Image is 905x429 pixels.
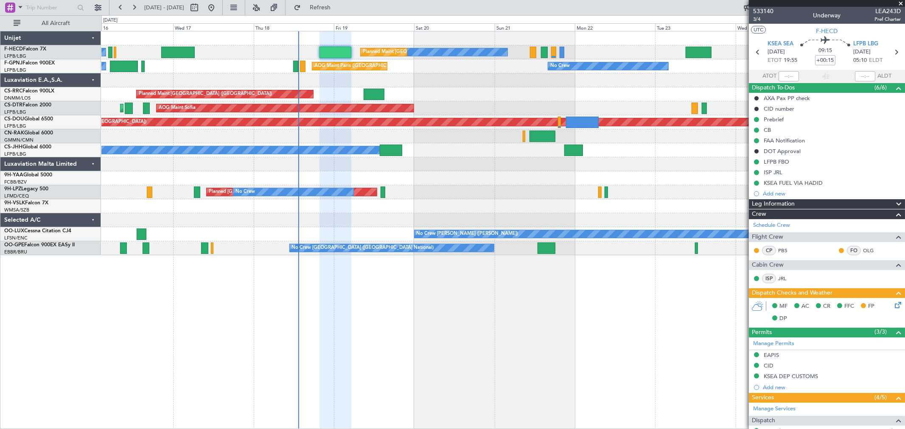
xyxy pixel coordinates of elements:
span: Crew [752,209,766,219]
span: Services [752,393,774,403]
span: F-GPNJ [4,61,22,66]
div: Underway [813,11,841,20]
span: OO-GPE [4,242,24,248]
div: AXA Pax PP check [764,95,810,102]
span: ATOT [762,72,776,81]
div: Thu 18 [254,23,334,31]
a: DNMM/LOS [4,95,31,101]
span: ALDT [877,72,891,81]
span: F-HECD [4,47,23,52]
span: Dispatch [752,416,775,426]
div: Fri 19 [334,23,414,31]
span: 533140 [753,7,773,16]
span: Dispatch To-Dos [752,83,795,93]
a: LFPB/LBG [4,67,26,73]
span: LEA243D [874,7,901,16]
a: CS-DOUGlobal 6500 [4,117,53,122]
div: Mon 22 [575,23,655,31]
a: Manage Permits [753,340,794,348]
span: 9H-YAA [4,173,23,178]
span: (3/3) [874,327,887,336]
span: CN-RAK [4,131,24,136]
span: CS-DOU [4,117,24,122]
div: No Crew [GEOGRAPHIC_DATA] ([GEOGRAPHIC_DATA] National) [292,242,434,254]
span: KSEA SEA [768,40,793,48]
span: ELDT [869,56,883,65]
div: FO [847,246,861,255]
span: LFPB LBG [853,40,878,48]
span: Cabin Crew [752,260,784,270]
a: WMSA/SZB [4,207,29,213]
div: Sat 20 [414,23,494,31]
span: Leg Information [752,199,795,209]
a: FCBB/BZV [4,179,27,185]
span: (6/6) [874,83,887,92]
div: Tue 23 [655,23,735,31]
a: LFPB/LBG [4,151,26,157]
div: No Crew [550,60,570,72]
span: Dispatch Checks and Weather [752,288,832,298]
span: Flight Crew [752,232,783,242]
a: LFPB/LBG [4,123,26,129]
span: 3/4 [753,16,773,23]
div: KSEA DEP CUSTOMS [764,373,818,380]
a: CN-RAKGlobal 6000 [4,131,53,136]
div: No Crew [PERSON_NAME] ([PERSON_NAME]) [417,228,518,240]
div: KSEA FUEL VIA HADID [764,179,823,187]
a: F-GPNJFalcon 900EX [4,61,55,66]
div: EAPIS [764,351,779,359]
a: Manage Services [753,405,796,413]
a: F-HECDFalcon 7X [4,47,46,52]
div: Planned [GEOGRAPHIC_DATA] ([GEOGRAPHIC_DATA]) [209,186,329,198]
a: EBBR/BRU [4,249,27,255]
button: All Aircraft [9,17,92,30]
span: FFC [844,302,854,311]
a: OO-GPEFalcon 900EX EASy II [4,242,75,248]
span: Permits [752,328,772,337]
div: FAA Notification [764,137,805,144]
div: CP [762,246,776,255]
button: UTC [751,26,766,33]
div: Wed 24 [736,23,816,31]
a: CS-DTRFalcon 2000 [4,103,51,108]
span: FP [868,302,874,311]
a: LFSN/ENC [4,235,28,241]
span: [DATE] - [DATE] [144,4,184,11]
div: Prebrief [764,116,784,123]
span: 05:10 [853,56,867,65]
a: PBS [778,247,797,254]
span: All Aircraft [22,20,90,26]
span: CS-JHH [4,145,22,150]
a: OLG [863,247,882,254]
span: (4/5) [874,393,887,402]
span: CS-RRC [4,89,22,94]
div: DOT Approval [764,148,801,155]
span: AC [801,302,809,311]
div: AOG Maint Paris ([GEOGRAPHIC_DATA]) [314,60,403,72]
div: CID number [764,105,794,112]
div: ISP JRL [764,169,782,176]
span: [DATE] [768,48,785,56]
a: JRL [778,275,797,282]
input: Trip Number [26,1,75,14]
span: CS-DTR [4,103,22,108]
div: CID [764,362,773,369]
div: Planned Maint Sofia [123,102,166,114]
span: OO-LUX [4,228,24,234]
span: CR [823,302,830,311]
div: CB [764,126,771,134]
span: [DATE] [853,48,871,56]
div: No Crew [235,186,255,198]
span: ETOT [768,56,782,65]
span: DP [779,315,787,323]
span: 09:15 [818,47,832,55]
a: CS-RRCFalcon 900LX [4,89,54,94]
div: Planned Maint [GEOGRAPHIC_DATA] ([GEOGRAPHIC_DATA]) [139,88,272,100]
div: ISP [762,274,776,283]
a: CS-JHHGlobal 6000 [4,145,51,150]
a: 9H-VSLKFalcon 7X [4,201,48,206]
a: OO-LUXCessna Citation CJ4 [4,228,71,234]
a: LFPB/LBG [4,109,26,115]
span: 19:55 [784,56,797,65]
input: --:-- [779,71,799,81]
